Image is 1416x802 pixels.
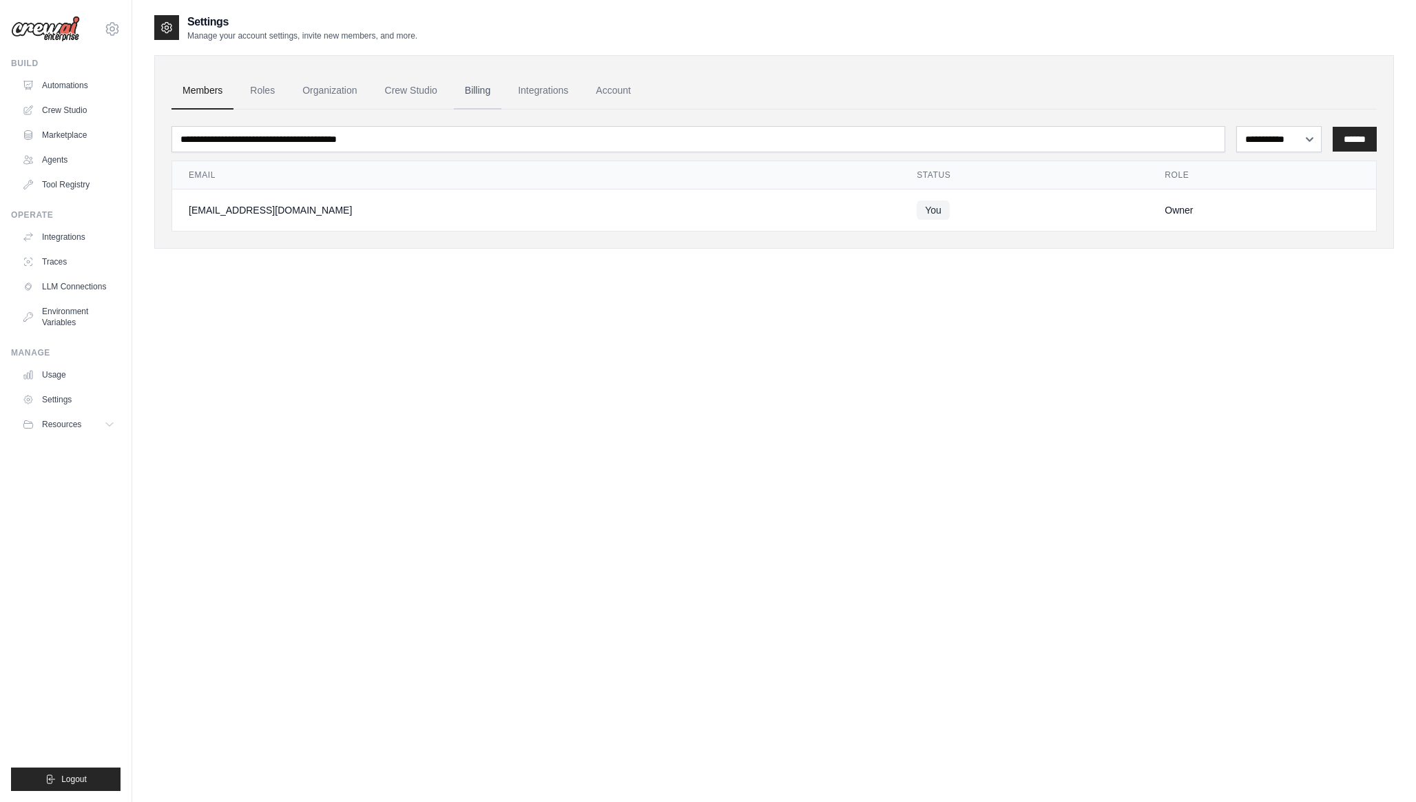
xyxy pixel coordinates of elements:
th: Email [172,161,900,189]
div: [EMAIL_ADDRESS][DOMAIN_NAME] [189,203,884,217]
img: Logo [11,16,80,42]
a: Organization [291,72,368,110]
a: Environment Variables [17,300,121,333]
a: Usage [17,364,121,386]
div: Owner [1165,203,1360,217]
a: Traces [17,251,121,273]
span: Resources [42,419,81,430]
a: Tool Registry [17,174,121,196]
th: Role [1148,161,1376,189]
div: Operate [11,209,121,220]
a: LLM Connections [17,276,121,298]
a: Integrations [507,72,579,110]
h2: Settings [187,14,417,30]
th: Status [900,161,1148,189]
a: Crew Studio [17,99,121,121]
a: Marketplace [17,124,121,146]
a: Billing [454,72,501,110]
span: Logout [61,774,87,785]
div: Build [11,58,121,69]
a: Roles [239,72,286,110]
button: Logout [11,768,121,791]
a: Automations [17,74,121,96]
p: Manage your account settings, invite new members, and more. [187,30,417,41]
div: Manage [11,347,121,358]
a: Members [171,72,233,110]
span: You [917,200,950,220]
a: Account [585,72,642,110]
a: Crew Studio [374,72,448,110]
a: Settings [17,389,121,411]
a: Agents [17,149,121,171]
button: Resources [17,413,121,435]
a: Integrations [17,226,121,248]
